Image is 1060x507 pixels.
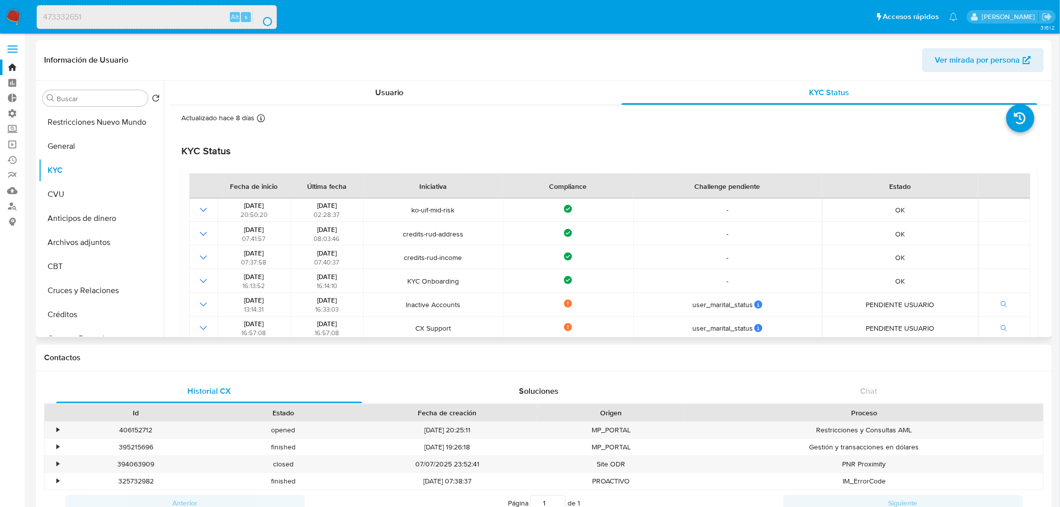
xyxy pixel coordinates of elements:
[62,456,209,472] div: 394063909
[685,439,1043,455] div: Gestión y transacciones en dólares
[357,422,538,438] div: [DATE] 20:25:11
[39,303,164,327] button: Créditos
[187,385,231,397] span: Historial CX
[692,408,1036,418] div: Proceso
[209,439,357,455] div: finished
[375,87,404,98] span: Usuario
[685,422,1043,438] div: Restricciones y Consultas AML
[922,48,1044,72] button: Ver mirada por persona
[949,13,958,21] a: Notificaciones
[357,456,538,472] div: 07/07/2025 23:52:41
[209,422,357,438] div: opened
[538,456,685,472] div: Site ODR
[861,385,878,397] span: Chat
[357,439,538,455] div: [DATE] 19:26:18
[44,353,1044,363] h1: Contactos
[69,408,202,418] div: Id
[57,459,59,469] div: •
[538,439,685,455] div: MP_PORTAL
[216,408,350,418] div: Estado
[519,385,559,397] span: Soluciones
[37,11,277,24] input: Buscar usuario o caso...
[57,94,144,103] input: Buscar
[39,206,164,230] button: Anticipos de dinero
[57,425,59,435] div: •
[252,10,273,24] button: search-icon
[1042,12,1052,22] a: Salir
[545,408,678,418] div: Origen
[935,48,1020,72] span: Ver mirada por persona
[810,87,850,98] span: KYC Status
[685,456,1043,472] div: PNR Proximity
[39,230,164,255] button: Archivos adjuntos
[181,113,254,123] p: Actualizado hace 8 días
[883,12,939,22] span: Accesos rápidos
[39,158,164,182] button: KYC
[39,255,164,279] button: CBT
[538,422,685,438] div: MP_PORTAL
[39,327,164,351] button: Cuentas Bancarias
[62,439,209,455] div: 395215696
[57,476,59,486] div: •
[62,473,209,489] div: 325732982
[209,473,357,489] div: finished
[47,94,55,102] button: Buscar
[39,182,164,206] button: CVU
[39,110,164,134] button: Restricciones Nuevo Mundo
[44,55,128,65] h1: Información de Usuario
[231,12,239,22] span: Alt
[209,456,357,472] div: closed
[62,422,209,438] div: 406152712
[39,134,164,158] button: General
[357,473,538,489] div: [DATE] 07:38:37
[685,473,1043,489] div: IM_ErrorCode
[152,94,160,105] button: Volver al orden por defecto
[982,12,1038,22] p: zoe.breuer@mercadolibre.com
[57,442,59,452] div: •
[364,408,531,418] div: Fecha de creación
[244,12,247,22] span: s
[538,473,685,489] div: PROACTIVO
[39,279,164,303] button: Cruces y Relaciones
